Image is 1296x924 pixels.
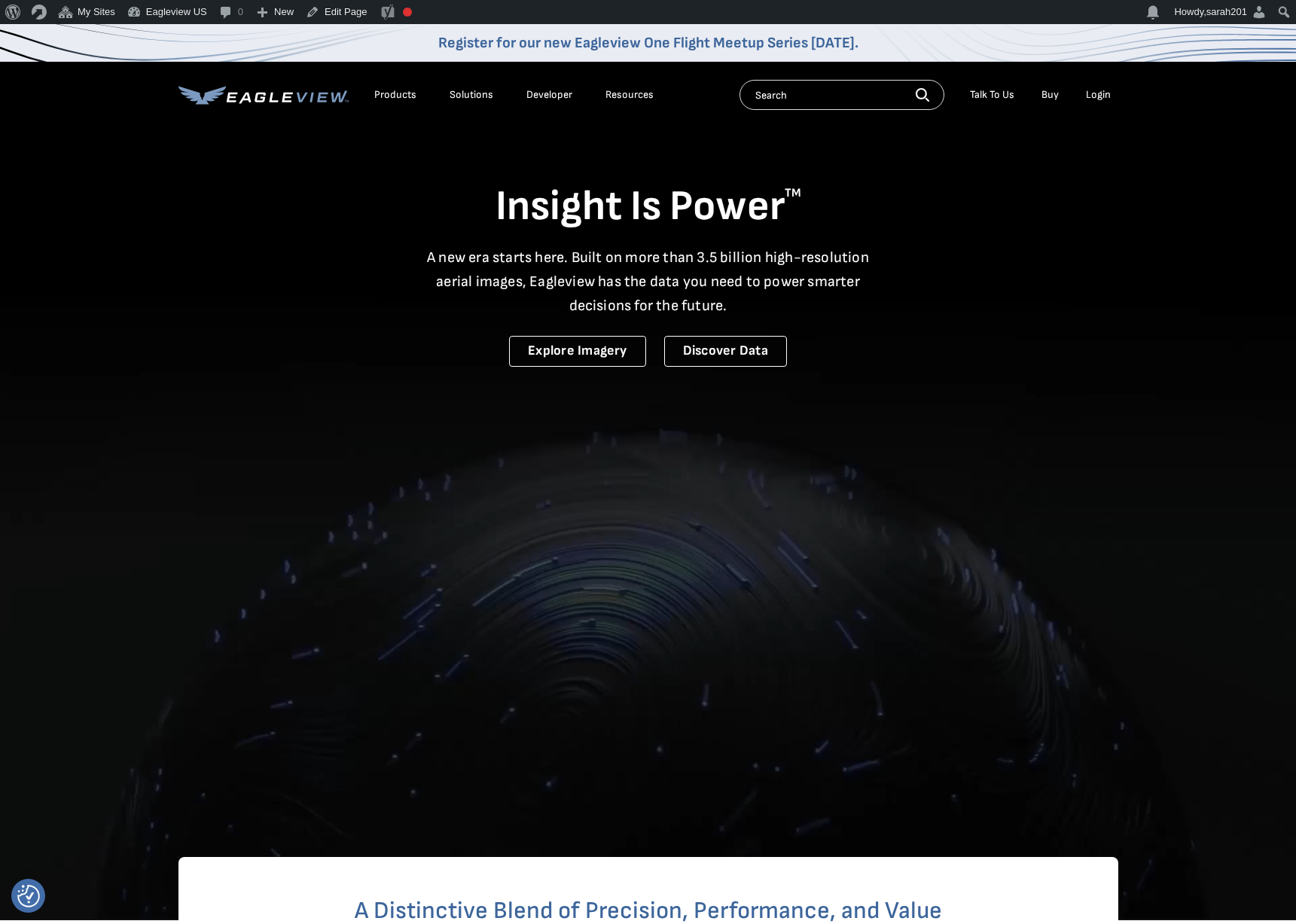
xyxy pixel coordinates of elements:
img: Revisit consent button [17,885,40,907]
a: Register for our new Eagleview One Flight Meetup Series [DATE]. [438,34,858,52]
a: Buy [1041,88,1059,102]
span: sarah201 [1206,6,1247,17]
input: Search [739,80,944,110]
button: Consent Preferences [17,885,40,907]
p: A new era starts here. Built on more than 3.5 billion high-resolution aerial images, Eagleview ha... [418,245,879,318]
div: Needs improvement [403,8,412,17]
div: Products [374,88,416,102]
div: Resources [605,88,654,102]
a: Explore Imagery [509,336,646,367]
div: Login [1086,88,1111,102]
sup: TM [785,186,801,200]
a: Discover Data [664,336,787,367]
h2: A Distinctive Blend of Precision, Performance, and Value [239,899,1058,923]
div: Solutions [450,88,493,102]
div: Talk To Us [970,88,1014,102]
a: Developer [526,88,572,102]
h1: Insight Is Power [178,181,1118,233]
